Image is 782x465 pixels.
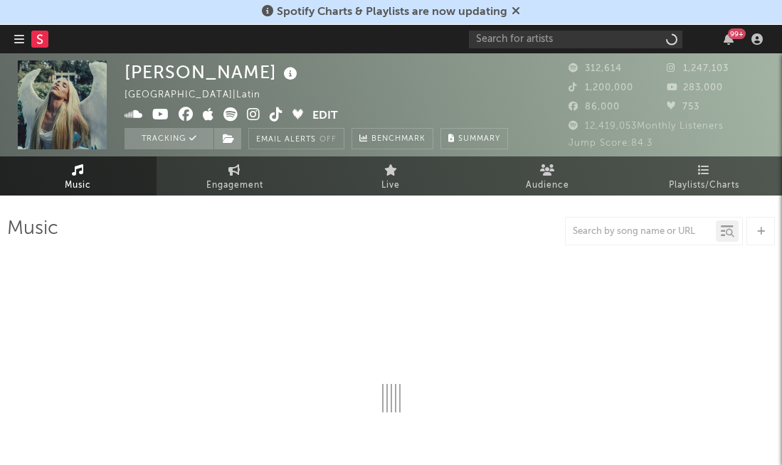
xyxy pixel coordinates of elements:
a: Benchmark [352,128,433,149]
div: 99 + [728,28,746,39]
input: Search by song name or URL [566,226,716,237]
span: Engagement [206,177,263,194]
span: Summary [458,135,500,143]
span: 12,419,053 Monthly Listeners [569,122,724,131]
span: Dismiss [512,6,520,18]
button: Summary [440,128,508,149]
em: Off [319,136,337,144]
span: Live [381,177,400,194]
span: Spotify Charts & Playlists are now updating [277,6,507,18]
span: 1,200,000 [569,83,633,92]
a: Engagement [157,156,313,196]
a: Audience [469,156,625,196]
a: Playlists/Charts [625,156,782,196]
span: Benchmark [371,131,426,148]
span: 283,000 [667,83,723,92]
button: 99+ [724,33,734,45]
input: Search for artists [469,31,682,48]
span: Audience [526,177,569,194]
div: [GEOGRAPHIC_DATA] | Latin [125,87,277,104]
a: Live [313,156,470,196]
span: 312,614 [569,64,622,73]
button: Email AlertsOff [248,128,344,149]
button: Edit [312,107,338,125]
span: Jump Score: 84.3 [569,139,652,148]
span: 753 [667,102,699,112]
span: Playlists/Charts [669,177,739,194]
span: 86,000 [569,102,620,112]
span: 1,247,103 [667,64,729,73]
button: Tracking [125,128,213,149]
div: [PERSON_NAME] [125,60,301,84]
span: Music [65,177,91,194]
